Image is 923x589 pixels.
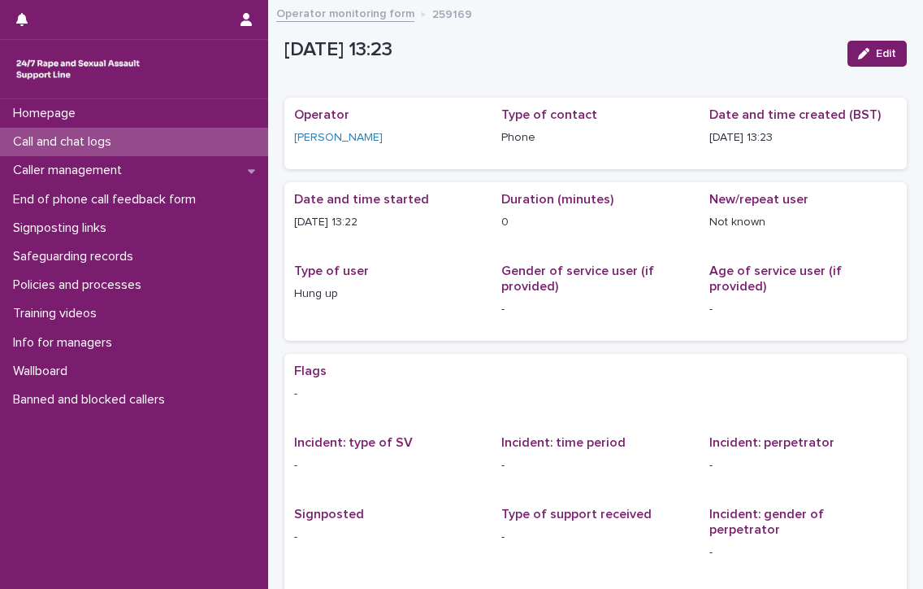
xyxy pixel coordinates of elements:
[294,214,482,231] p: [DATE] 13:22
[6,220,119,236] p: Signposting links
[6,163,135,178] p: Caller management
[709,436,834,449] span: Incident: perpetrator
[294,286,482,303] p: Hung up
[6,364,80,379] p: Wallboard
[709,508,824,536] span: Incident: gender of perpetrator
[276,3,414,22] a: Operator monitoring form
[294,386,897,403] p: -
[501,214,689,231] p: 0
[501,193,613,206] span: Duration (minutes)
[6,335,125,351] p: Info for managers
[294,264,369,277] span: Type of user
[709,457,897,474] p: -
[501,529,689,546] p: -
[501,129,689,146] p: Phone
[501,108,597,121] span: Type of contact
[501,436,626,449] span: Incident: time period
[876,48,896,59] span: Edit
[294,193,429,206] span: Date and time started
[432,4,472,22] p: 259169
[284,38,834,62] p: [DATE] 13:23
[6,106,89,121] p: Homepage
[709,108,881,121] span: Date and time created (BST)
[501,264,654,293] span: Gender of service user (if provided)
[501,301,689,318] p: -
[294,457,482,474] p: -
[6,249,146,264] p: Safeguarding records
[6,277,154,293] p: Policies and processes
[294,108,349,121] span: Operator
[294,508,364,521] span: Signposted
[709,264,842,293] span: Age of service user (if provided)
[294,436,413,449] span: Incident: type of SV
[13,53,143,85] img: rhQMoQhaT3yELyF149Cw
[6,192,209,207] p: End of phone call feedback form
[6,306,110,321] p: Training videos
[847,41,907,67] button: Edit
[501,457,689,474] p: -
[709,193,808,206] span: New/repeat user
[294,529,482,546] p: -
[6,134,124,150] p: Call and chat logs
[709,544,897,561] p: -
[501,508,652,521] span: Type of support received
[709,301,897,318] p: -
[294,129,383,146] a: [PERSON_NAME]
[709,214,897,231] p: Not known
[6,392,178,408] p: Banned and blocked callers
[294,364,327,377] span: Flags
[709,129,897,146] p: [DATE] 13:23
